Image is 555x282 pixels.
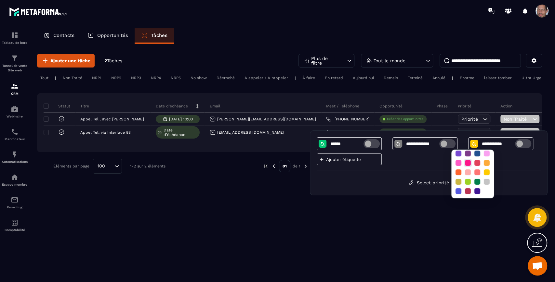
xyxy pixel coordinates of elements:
div: Ultra Urgent [518,74,548,82]
p: Créer des opportunités [387,130,423,135]
div: laisser tomber [481,74,515,82]
a: schedulerschedulerPlanificateur [2,123,28,146]
a: accountantaccountantComptabilité [2,214,28,237]
img: prev [271,163,277,169]
div: Non Traité [59,74,86,82]
a: automationsautomationsWebinaire [2,100,28,123]
span: Non Traité [504,130,531,135]
p: Tout le monde [374,58,405,63]
input: Search for option [107,163,113,170]
div: NRP5 [167,74,184,82]
img: automations [11,105,19,113]
p: Priorité [458,104,471,109]
p: | [55,76,56,80]
span: Ajouter une tâche [50,57,90,64]
p: Email [210,104,220,109]
span: Non Traité [504,116,531,122]
div: Décroché [213,74,238,82]
p: 01 [279,160,290,172]
p: Opportunités [97,32,128,38]
a: Tâches [135,28,174,44]
p: Tâches [151,32,167,38]
p: Contacts [53,32,74,38]
img: prev [263,163,269,169]
a: formationformationTableau de bord [2,27,28,49]
p: de 1 [293,164,300,169]
p: CRM [2,92,28,95]
a: Contacts [37,28,81,44]
p: 1-2 sur 2 éléments [130,164,165,168]
span: Priorité [461,116,478,122]
span: Priorité [461,130,478,135]
div: En retard [322,74,346,82]
div: Aujourd'hui [350,74,377,82]
a: Ouvrir le chat [528,256,547,276]
img: formation [11,31,19,39]
div: NRP4 [148,74,164,82]
p: Tableau de bord [2,41,28,44]
div: No show [187,74,210,82]
img: automations [11,151,19,158]
p: [DATE] 10:00 [169,117,193,121]
a: [PHONE_NUMBER] [326,130,369,135]
div: Tout [37,74,52,82]
p: Automatisations [2,160,28,164]
p: Appel Tel. via Interface 83 [80,130,131,135]
img: formation [11,82,19,90]
p: Plus de filtre [311,56,340,65]
a: automationsautomationsEspace membre [2,168,28,191]
p: Espace membre [2,183,28,186]
button: Select priorité [403,177,454,189]
div: À faire [299,74,318,82]
div: NRP1 [89,74,105,82]
p: Webinaire [2,115,28,118]
p: E-mailing [2,205,28,209]
a: formationformationCRM [2,78,28,100]
div: Annulé [429,74,449,82]
button: Ajouter une tâche [37,54,95,67]
p: Créer des opportunités [387,117,423,121]
a: automationsautomationsAutomatisations [2,146,28,168]
img: accountant [11,219,19,227]
a: Opportunités [81,28,135,44]
div: NRP3 [128,74,144,82]
img: email [11,196,19,204]
p: | [452,76,453,80]
span: Tâches [107,58,122,63]
div: Demain [380,74,401,82]
p: 2 [104,58,122,64]
div: Search for option [93,159,122,174]
span: 100 [95,163,107,170]
p: Tunnel de vente Site web [2,64,28,73]
p: Appel Tel . avec [PERSON_NAME] [80,117,144,121]
p: Titre [80,104,89,109]
p: Planificateur [2,137,28,141]
p: Action [500,104,512,109]
img: next [303,163,309,169]
p: Statut [45,104,70,109]
img: scheduler [11,128,19,136]
a: [PHONE_NUMBER] [326,116,369,122]
p: | [295,76,296,80]
div: Enorme [456,74,478,82]
a: emailemailE-mailing [2,191,28,214]
div: Terminé [404,74,426,82]
p: Date d’échéance [156,104,188,109]
p: Ajouter étiquette [326,157,365,162]
div: NRP2 [108,74,125,82]
a: formationformationTunnel de vente Site web [2,49,28,78]
div: A appeler / A rappeler [241,74,291,82]
img: automations [11,173,19,181]
p: Comptabilité [2,228,28,232]
p: Phase [437,104,448,109]
img: formation [11,54,19,62]
p: Meet / Téléphone [326,104,359,109]
span: Date d’échéance [164,128,198,137]
img: logo [9,6,68,18]
p: Opportunité [379,104,403,109]
p: Éléments par page [53,164,89,168]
